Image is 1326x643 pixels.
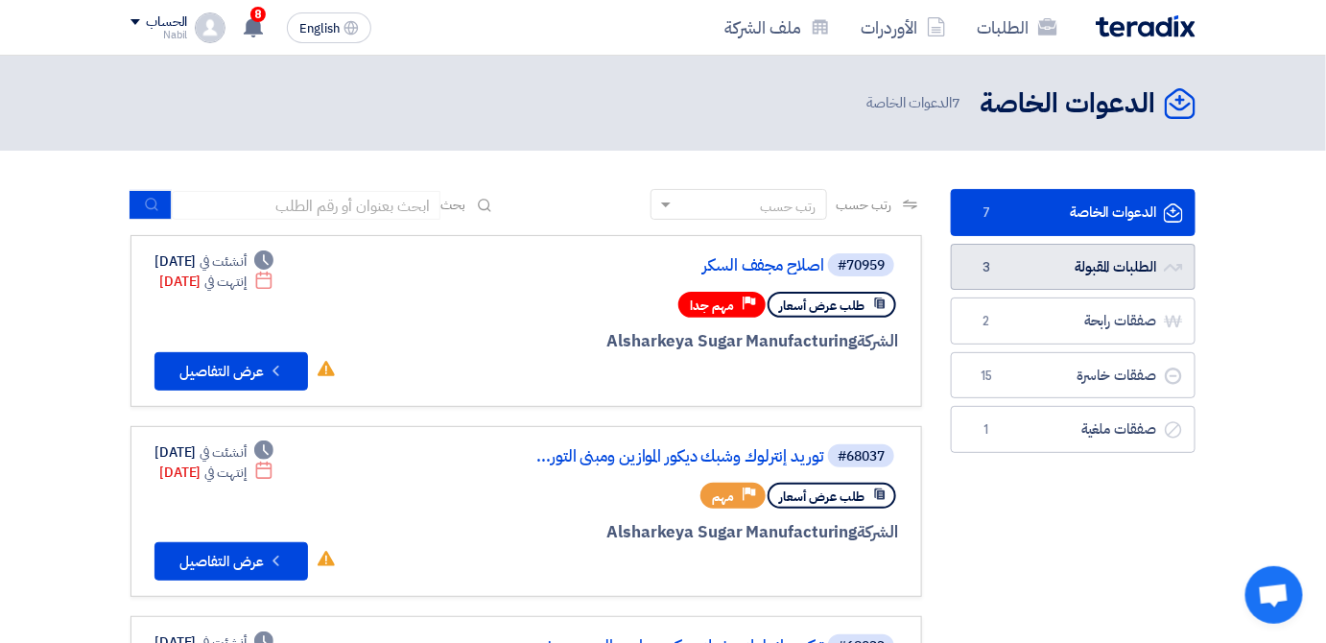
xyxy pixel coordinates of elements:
span: 8 [250,7,266,22]
div: #68037 [838,450,885,464]
a: Open chat [1245,566,1303,624]
div: [DATE] [154,442,273,463]
img: Teradix logo [1096,15,1196,37]
span: أنشئت في [200,251,246,272]
div: [DATE] [159,463,273,483]
span: إنتهت في [204,463,246,483]
span: 1 [975,420,998,440]
div: Nabil [130,30,187,40]
span: 7 [975,203,998,223]
span: مهم جدا [690,297,734,315]
span: إنتهت في [204,272,246,292]
span: طلب عرض أسعار [779,297,864,315]
span: أنشئت في [200,442,246,463]
div: Alsharkeya Sugar Manufacturing [437,329,898,354]
a: الدعوات الخاصة7 [951,189,1196,236]
a: الأوردرات [845,5,961,50]
span: الدعوات الخاصة [866,92,964,114]
span: مهم [712,488,734,506]
a: الطلبات المقبولة3 [951,244,1196,291]
h2: الدعوات الخاصة [980,85,1155,123]
a: صفقات رابحة2 [951,298,1196,345]
button: عرض التفاصيل [154,542,308,581]
span: English [299,22,340,36]
span: 2 [975,312,998,331]
input: ابحث بعنوان أو رقم الطلب [172,191,440,220]
span: 3 [975,258,998,277]
button: عرض التفاصيل [154,352,308,391]
div: رتب حسب [761,197,817,217]
span: رتب حسب [837,195,891,215]
span: 15 [975,367,998,386]
a: ملف الشركة [709,5,845,50]
div: [DATE] [159,272,273,292]
span: الشركة [857,520,898,544]
img: profile_test.png [195,12,225,43]
button: English [287,12,371,43]
span: 7 [952,92,960,113]
div: Alsharkeya Sugar Manufacturing [437,520,898,545]
div: الحساب [146,14,187,31]
a: صفقات خاسرة15 [951,352,1196,399]
a: اصلاح مجفف السكر [440,257,824,274]
span: بحث [440,195,465,215]
a: الطلبات [961,5,1073,50]
a: توريد إنترلوك وشبك ديكور الموازين ومبنى التور... [440,448,824,465]
a: صفقات ملغية1 [951,406,1196,453]
div: [DATE] [154,251,273,272]
span: الشركة [857,329,898,353]
div: #70959 [838,259,885,273]
span: طلب عرض أسعار [779,488,864,506]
